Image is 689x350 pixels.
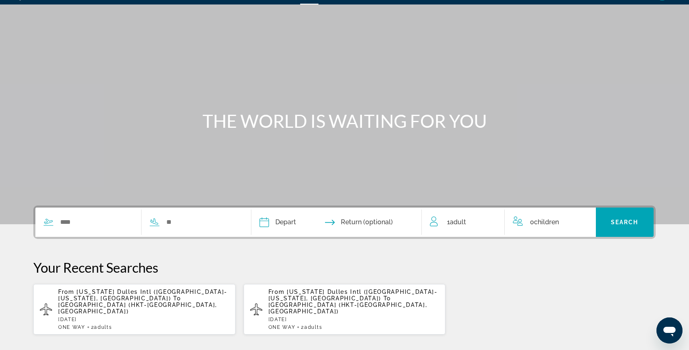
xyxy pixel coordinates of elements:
[268,302,427,315] span: [GEOGRAPHIC_DATA] (HKT-[GEOGRAPHIC_DATA], [GEOGRAPHIC_DATA])
[304,324,322,330] span: Adults
[173,295,181,302] span: To
[192,110,497,131] h1: THE WORLD IS WAITING FOR YOU
[94,324,112,330] span: Adults
[384,295,391,302] span: To
[530,217,559,228] span: 0
[341,217,393,228] span: Return (optional)
[58,317,229,322] p: [DATE]
[58,324,85,330] span: ONE WAY
[58,289,74,295] span: From
[611,219,639,225] span: Search
[534,218,559,226] span: Children
[244,284,446,335] button: From [US_STATE] Dulles Intl ([GEOGRAPHIC_DATA]-[US_STATE], [GEOGRAPHIC_DATA]) To [GEOGRAPHIC_DATA...
[268,289,285,295] span: From
[33,284,235,335] button: From [US_STATE] Dulles Intl ([GEOGRAPHIC_DATA]-[US_STATE], [GEOGRAPHIC_DATA]) To [GEOGRAPHIC_DATA...
[422,208,596,237] button: Travelers: 1 adult, 0 children
[259,208,296,237] button: Depart date
[447,217,466,228] span: 1
[656,317,682,343] iframe: Button to launch messaging window
[325,208,393,237] button: Return date
[268,289,438,302] span: [US_STATE] Dulles Intl ([GEOGRAPHIC_DATA]-[US_STATE], [GEOGRAPHIC_DATA])
[301,324,322,330] span: 2
[268,324,296,330] span: ONE WAY
[33,259,656,276] p: Your Recent Searches
[268,317,439,322] p: [DATE]
[58,302,217,315] span: [GEOGRAPHIC_DATA] (HKT-[GEOGRAPHIC_DATA], [GEOGRAPHIC_DATA])
[58,289,227,302] span: [US_STATE] Dulles Intl ([GEOGRAPHIC_DATA]-[US_STATE], [GEOGRAPHIC_DATA])
[35,208,654,237] div: Search widget
[596,208,654,237] button: Search
[91,324,112,330] span: 2
[450,218,466,226] span: Adult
